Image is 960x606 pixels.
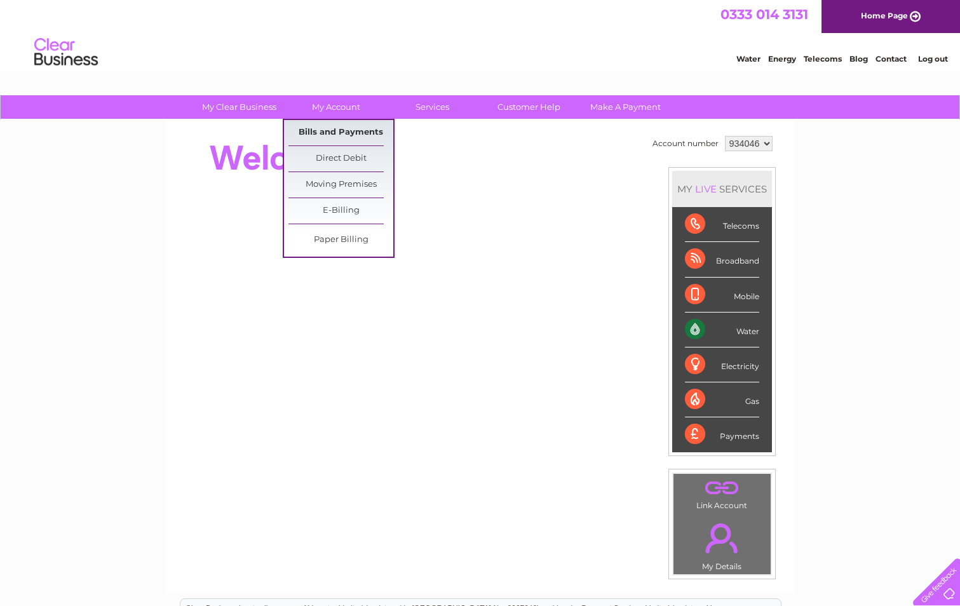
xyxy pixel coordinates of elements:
div: Clear Business is a trading name of Verastar Limited (registered in [GEOGRAPHIC_DATA] No. 3667643... [180,7,781,62]
a: Telecoms [804,54,842,64]
div: MY SERVICES [672,171,772,207]
a: Contact [875,54,907,64]
a: Log out [918,54,948,64]
a: . [677,477,767,499]
a: Moving Premises [288,172,393,198]
div: Broadband [685,242,759,277]
a: Paper Billing [288,227,393,253]
img: logo.png [34,33,98,72]
td: My Details [673,513,771,575]
div: Payments [685,417,759,452]
a: Customer Help [477,95,581,119]
a: My Clear Business [187,95,292,119]
a: . [677,516,767,560]
a: Water [736,54,761,64]
a: Blog [849,54,868,64]
div: Water [685,313,759,347]
a: My Account [283,95,388,119]
div: Electricity [685,347,759,382]
div: Gas [685,382,759,417]
div: Telecoms [685,207,759,242]
a: E-Billing [288,198,393,224]
div: Mobile [685,278,759,313]
a: Bills and Payments [288,120,393,145]
a: Energy [768,54,796,64]
a: Direct Debit [288,146,393,172]
a: Make A Payment [573,95,678,119]
a: Services [380,95,485,119]
a: 0333 014 3131 [720,6,808,22]
td: Account number [649,133,722,154]
div: LIVE [693,183,719,195]
td: Link Account [673,473,771,513]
